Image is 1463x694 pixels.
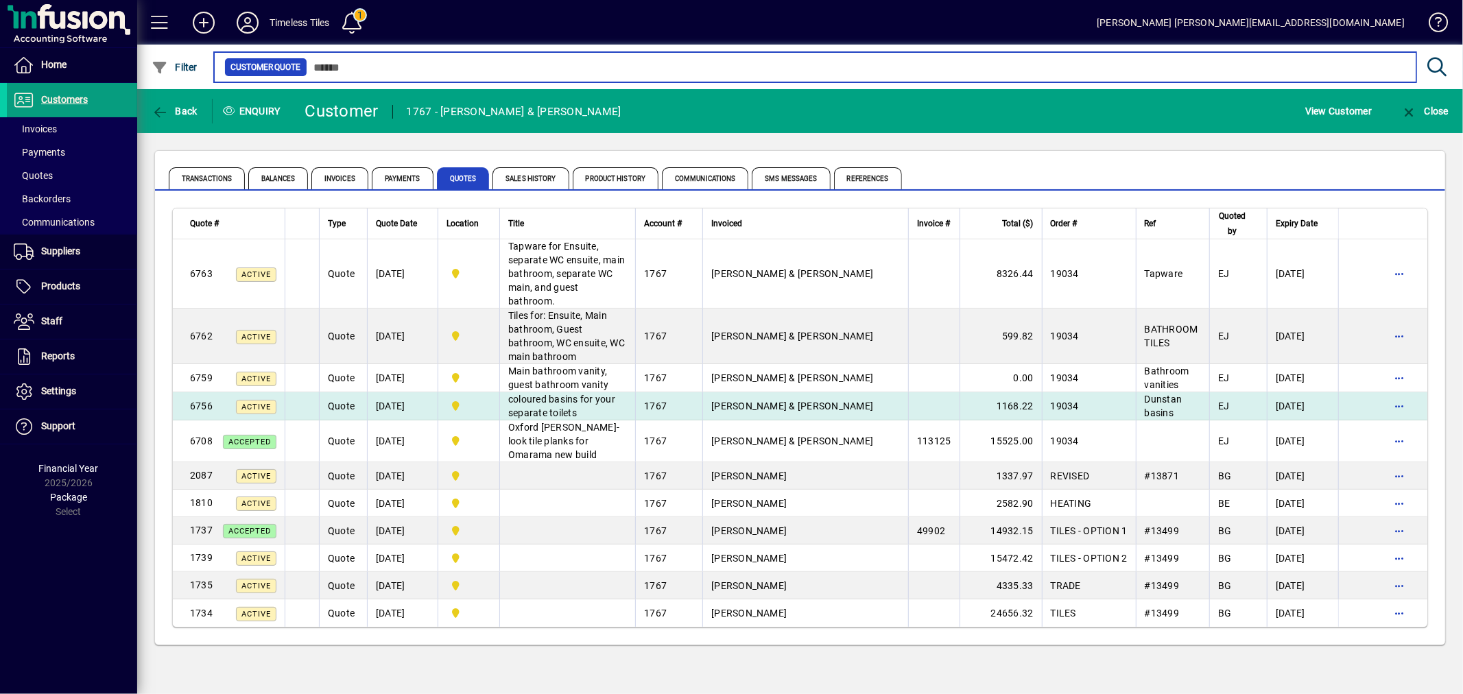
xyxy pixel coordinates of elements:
[508,241,625,307] span: Tapware for Ensuite, separate WC ensuite, main bathroom, separate WC main, and guest bathroom.
[960,309,1042,364] td: 599.82
[447,216,479,231] span: Location
[1267,572,1338,599] td: [DATE]
[1145,525,1180,536] span: #13499
[7,48,137,82] a: Home
[1276,216,1330,231] div: Expiry Date
[1051,268,1079,279] span: 19034
[960,517,1042,545] td: 14932.15
[711,580,787,591] span: [PERSON_NAME]
[1145,268,1183,279] span: Tapware
[1003,216,1034,231] span: Total ($)
[711,498,787,509] span: [PERSON_NAME]
[711,553,787,564] span: [PERSON_NAME]
[711,435,873,446] span: [PERSON_NAME] & [PERSON_NAME]
[1218,435,1230,446] span: EJ
[908,517,960,545] td: 49902
[711,608,787,619] span: [PERSON_NAME]
[152,106,198,117] span: Back
[644,435,667,446] span: 1767
[1218,268,1230,279] span: EJ
[190,525,213,536] span: 1737
[1386,99,1463,123] app-page-header-button: Close enquiry
[960,572,1042,599] td: 4335.33
[41,59,67,70] span: Home
[1397,99,1452,123] button: Close
[1218,372,1230,383] span: EJ
[644,216,694,231] div: Account #
[367,392,438,420] td: [DATE]
[241,333,271,342] span: Active
[447,496,491,511] span: Dunedin
[1388,263,1410,285] button: More options
[644,525,667,536] span: 1767
[447,551,491,566] span: Dunedin
[148,55,201,80] button: Filter
[644,331,667,342] span: 1767
[447,433,491,448] span: Dunedin
[1267,309,1338,364] td: [DATE]
[711,470,787,481] span: [PERSON_NAME]
[50,492,87,503] span: Package
[241,554,271,563] span: Active
[1388,465,1410,487] button: More options
[367,599,438,627] td: [DATE]
[190,216,276,231] div: Quote #
[372,167,433,189] span: Payments
[190,400,213,411] span: 6756
[367,239,438,309] td: [DATE]
[1051,580,1081,591] span: TRADE
[328,470,355,481] span: Quote
[508,216,627,231] div: Title
[1267,239,1338,309] td: [DATE]
[241,270,271,279] span: Active
[447,328,491,344] span: Dunedin
[241,582,271,590] span: Active
[1218,580,1232,591] span: BG
[1218,608,1232,619] span: BG
[644,216,682,231] span: Account #
[39,463,99,474] span: Financial Year
[1218,525,1232,536] span: BG
[1051,331,1079,342] span: 19034
[960,490,1042,517] td: 2582.90
[960,392,1042,420] td: 1168.22
[328,268,355,279] span: Quote
[960,545,1042,572] td: 15472.42
[7,374,137,409] a: Settings
[1388,520,1410,542] button: More options
[41,246,80,256] span: Suppliers
[328,553,355,564] span: Quote
[228,438,271,446] span: ACCEPTED
[376,216,417,231] span: Quote Date
[328,331,355,342] span: Quote
[190,470,213,481] span: 2087
[1302,99,1375,123] button: View Customer
[1145,366,1189,390] span: Bathroom vanities
[447,398,491,414] span: Dunedin
[447,578,491,593] span: Dunedin
[328,580,355,591] span: Quote
[1267,517,1338,545] td: [DATE]
[644,400,667,411] span: 1767
[367,572,438,599] td: [DATE]
[230,60,301,74] span: Customer Quote
[1145,608,1180,619] span: #13499
[305,100,379,122] div: Customer
[367,420,438,462] td: [DATE]
[7,141,137,164] a: Payments
[1051,553,1128,564] span: TILES - OPTION 2
[367,545,438,572] td: [DATE]
[1145,580,1180,591] span: #13499
[1267,490,1338,517] td: [DATE]
[908,420,960,462] td: 113125
[367,462,438,490] td: [DATE]
[241,472,271,481] span: Active
[644,372,667,383] span: 1767
[1145,394,1182,418] span: Dunstan basins
[41,385,76,396] span: Settings
[1388,575,1410,597] button: More options
[241,610,271,619] span: Active
[644,470,667,481] span: 1767
[1388,492,1410,514] button: More options
[1388,547,1410,569] button: More options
